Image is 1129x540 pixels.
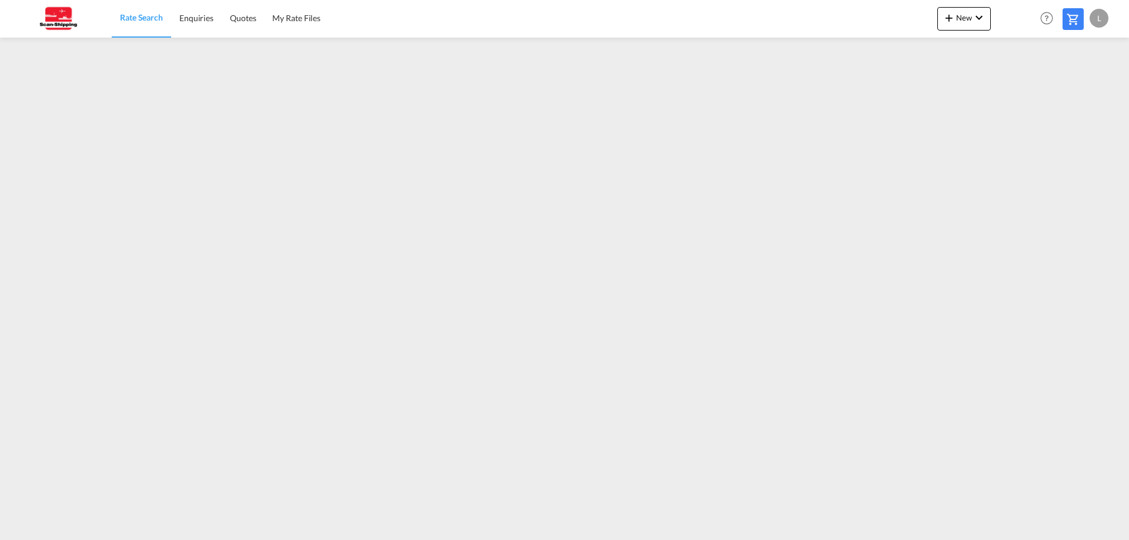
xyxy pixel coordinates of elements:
[18,5,97,32] img: 123b615026f311ee80dabbd30bc9e10f.jpg
[972,11,986,25] md-icon: icon-chevron-down
[937,7,991,31] button: icon-plus 400-fgNewicon-chevron-down
[942,11,956,25] md-icon: icon-plus 400-fg
[179,13,213,23] span: Enquiries
[1090,9,1108,28] div: l
[120,12,163,22] span: Rate Search
[230,13,256,23] span: Quotes
[942,13,986,22] span: New
[1037,8,1063,29] div: Help
[1037,8,1057,28] span: Help
[272,13,320,23] span: My Rate Files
